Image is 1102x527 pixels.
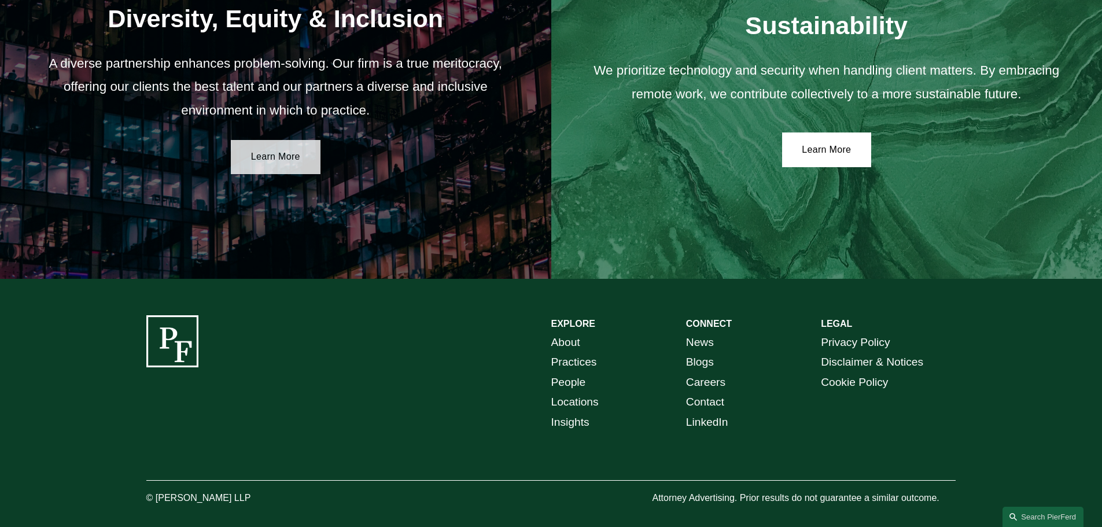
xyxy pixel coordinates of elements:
strong: CONNECT [686,319,732,329]
p: Attorney Advertising. Prior results do not guarantee a similar outcome. [652,490,956,507]
a: LinkedIn [686,412,728,433]
a: Learn More [231,140,320,175]
a: People [551,373,586,393]
a: Insights [551,412,589,433]
a: Disclaimer & Notices [821,352,923,373]
a: News [686,333,714,353]
strong: LEGAL [821,319,852,329]
a: Locations [551,392,599,412]
p: We prioritize technology and security when handling client matters. By embracing remote work, we ... [584,59,1069,106]
strong: EXPLORE [551,319,595,329]
p: © [PERSON_NAME] LLP [146,490,315,507]
h2: Sustainability [584,10,1069,40]
a: Privacy Policy [821,333,890,353]
a: Learn More [782,132,872,167]
a: Search this site [1003,507,1083,527]
a: Cookie Policy [821,373,888,393]
h2: Diversity, Equity & Inclusion [33,3,518,34]
a: Practices [551,352,597,373]
p: A diverse partnership enhances problem-solving. Our firm is a true meritocracy, offering our clie... [33,52,518,122]
a: Blogs [686,352,714,373]
a: Careers [686,373,725,393]
a: Contact [686,392,724,412]
a: About [551,333,580,353]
